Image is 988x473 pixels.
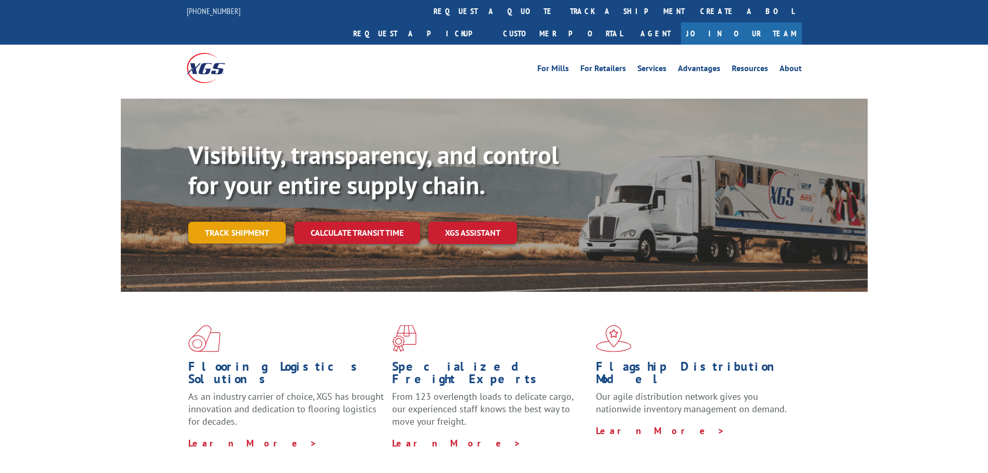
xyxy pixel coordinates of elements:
[428,222,517,244] a: XGS ASSISTANT
[681,22,802,45] a: Join Our Team
[188,325,220,352] img: xgs-icon-total-supply-chain-intelligence-red
[596,390,787,415] span: Our agile distribution network gives you nationwide inventory management on demand.
[188,139,559,201] b: Visibility, transparency, and control for your entire supply chain.
[596,360,792,390] h1: Flagship Distribution Model
[580,64,626,76] a: For Retailers
[678,64,720,76] a: Advantages
[188,360,384,390] h1: Flooring Logistics Solutions
[392,360,588,390] h1: Specialized Freight Experts
[537,64,569,76] a: For Mills
[780,64,802,76] a: About
[596,425,725,437] a: Learn More >
[188,390,384,427] span: As an industry carrier of choice, XGS has brought innovation and dedication to flooring logistics...
[188,222,286,244] a: Track shipment
[637,64,666,76] a: Services
[294,222,420,244] a: Calculate transit time
[630,22,681,45] a: Agent
[345,22,495,45] a: Request a pickup
[392,437,521,449] a: Learn More >
[392,390,588,437] p: From 123 overlength loads to delicate cargo, our experienced staff knows the best way to move you...
[495,22,630,45] a: Customer Portal
[187,6,241,16] a: [PHONE_NUMBER]
[188,437,317,449] a: Learn More >
[392,325,416,352] img: xgs-icon-focused-on-flooring-red
[596,325,632,352] img: xgs-icon-flagship-distribution-model-red
[732,64,768,76] a: Resources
